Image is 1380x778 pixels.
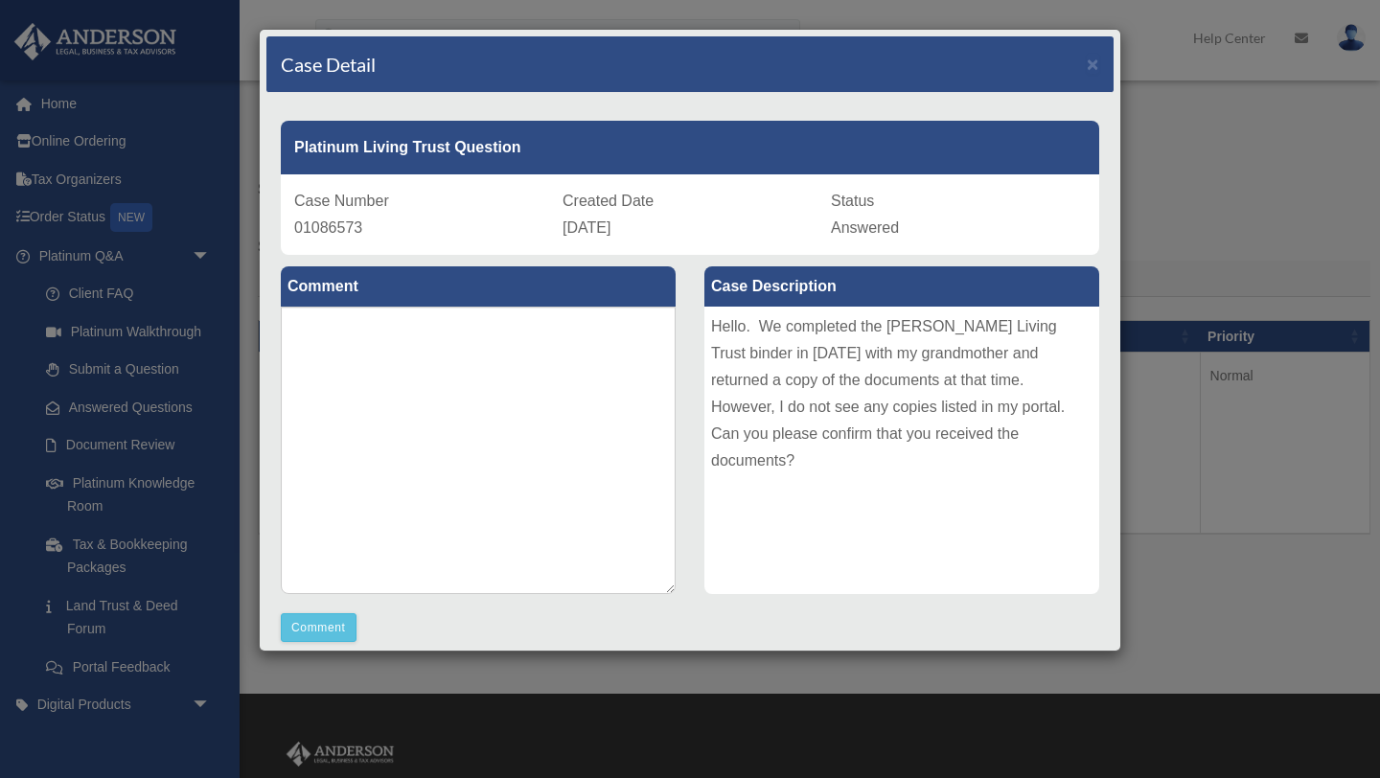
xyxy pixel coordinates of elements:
h4: Case Detail [281,51,376,78]
span: Case Number [294,193,389,209]
button: Comment [281,613,356,642]
span: × [1087,53,1099,75]
label: Case Description [704,266,1099,307]
span: Answered [831,219,899,236]
span: 01086573 [294,219,362,236]
label: Comment [281,266,676,307]
div: Hello. We completed the [PERSON_NAME] Living Trust binder in [DATE] with my grandmother and retur... [704,307,1099,594]
span: Created Date [563,193,654,209]
div: Platinum Living Trust Question [281,121,1099,174]
span: [DATE] [563,219,610,236]
button: Close [1087,54,1099,74]
span: Status [831,193,874,209]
